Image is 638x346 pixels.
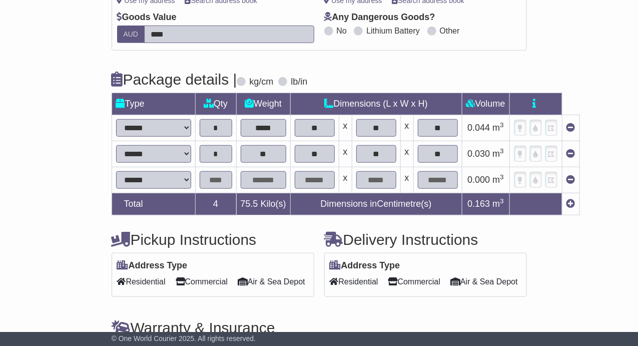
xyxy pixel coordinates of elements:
h4: Delivery Instructions [324,231,527,248]
label: Address Type [330,260,400,271]
h4: Package details | [112,71,237,88]
td: x [339,141,352,167]
label: Other [440,26,460,36]
td: Dimensions in Centimetre(s) [290,193,462,215]
span: 0.163 [467,199,490,209]
span: 75.5 [241,199,258,209]
label: kg/cm [249,77,273,88]
td: x [339,167,352,193]
a: Remove this item [566,175,575,185]
h4: Pickup Instructions [112,231,314,248]
sup: 3 [500,173,504,181]
label: lb/in [291,77,307,88]
label: Goods Value [117,12,177,23]
span: Residential [330,274,378,289]
span: © One World Courier 2025. All rights reserved. [112,334,256,342]
td: Weight [236,93,290,115]
span: m [492,149,504,159]
sup: 3 [500,121,504,129]
span: Residential [117,274,166,289]
sup: 3 [500,197,504,205]
a: Remove this item [566,149,575,159]
span: 0.044 [467,123,490,133]
td: Type [112,93,195,115]
td: Dimensions (L x W x H) [290,93,462,115]
span: m [492,123,504,133]
span: m [492,175,504,185]
td: Volume [462,93,509,115]
td: Qty [195,93,236,115]
span: Air & Sea Depot [450,274,518,289]
span: 0.000 [467,175,490,185]
td: x [400,115,413,141]
a: Add new item [566,199,575,209]
td: 4 [195,193,236,215]
span: Commercial [388,274,440,289]
span: 0.030 [467,149,490,159]
sup: 3 [500,147,504,155]
td: Kilo(s) [236,193,290,215]
td: x [400,141,413,167]
span: Air & Sea Depot [238,274,305,289]
span: Commercial [176,274,228,289]
label: AUD [117,26,145,43]
h4: Warranty & Insurance [112,319,527,336]
label: Any Dangerous Goods? [324,12,435,23]
td: Total [112,193,195,215]
span: m [492,199,504,209]
a: Remove this item [566,123,575,133]
td: x [339,115,352,141]
label: Lithium Battery [366,26,420,36]
label: Address Type [117,260,188,271]
label: No [337,26,347,36]
td: x [400,167,413,193]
